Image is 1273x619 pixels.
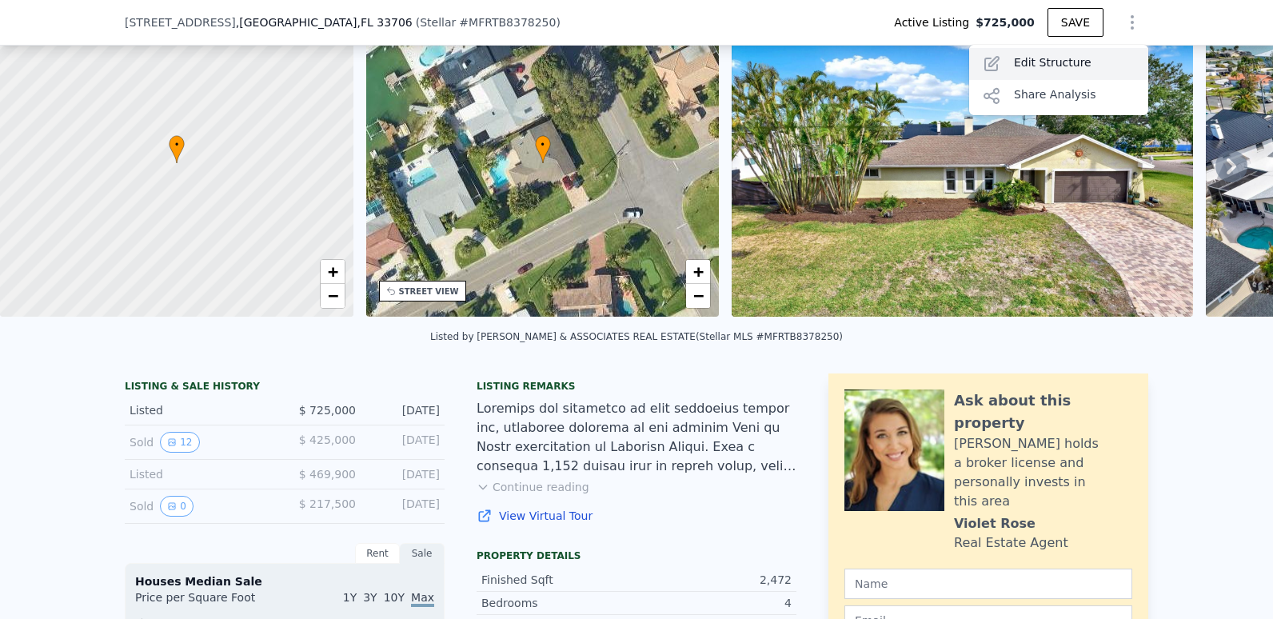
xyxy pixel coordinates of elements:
[686,260,710,284] a: Zoom in
[976,14,1035,30] span: $725,000
[481,595,636,611] div: Bedrooms
[732,10,1192,317] img: Sale: 148216090 Parcel: 54591787
[160,432,199,453] button: View historical data
[125,14,236,30] span: [STREET_ADDRESS]
[411,591,434,607] span: Max
[477,380,796,393] div: Listing remarks
[130,496,272,517] div: Sold
[477,479,589,495] button: Continue reading
[954,533,1068,553] div: Real Estate Agent
[477,549,796,562] div: Property details
[636,595,792,611] div: 4
[369,466,440,482] div: [DATE]
[686,284,710,308] a: Zoom out
[160,496,194,517] button: View historical data
[430,331,843,342] div: Listed by [PERSON_NAME] & ASSOCIATES REAL ESTATE (Stellar MLS #MFRTB8378250)
[130,466,272,482] div: Listed
[693,262,704,282] span: +
[400,543,445,564] div: Sale
[363,591,377,604] span: 3Y
[321,260,345,284] a: Zoom in
[969,45,1148,115] div: Show Options
[299,433,356,446] span: $ 425,000
[535,138,551,152] span: •
[125,380,445,396] div: LISTING & SALE HISTORY
[969,48,1148,80] div: Edit Structure
[693,286,704,306] span: −
[420,16,456,29] span: Stellar
[236,14,413,30] span: , [GEOGRAPHIC_DATA]
[369,432,440,453] div: [DATE]
[343,591,357,604] span: 1Y
[299,497,356,510] span: $ 217,500
[894,14,976,30] span: Active Listing
[135,589,285,615] div: Price per Square Foot
[481,572,636,588] div: Finished Sqft
[954,389,1132,434] div: Ask about this property
[169,135,185,163] div: •
[416,14,561,30] div: ( )
[299,404,356,417] span: $ 725,000
[636,572,792,588] div: 2,472
[169,138,185,152] span: •
[355,543,400,564] div: Rent
[321,284,345,308] a: Zoom out
[477,508,796,524] a: View Virtual Tour
[299,468,356,481] span: $ 469,900
[969,80,1148,112] div: Share Analysis
[1048,8,1103,37] button: SAVE
[535,135,551,163] div: •
[1116,6,1148,38] button: Show Options
[844,569,1132,599] input: Name
[399,286,459,298] div: STREET VIEW
[384,591,405,604] span: 10Y
[477,399,796,476] div: Loremips dol sitametco ad elit seddoeius tempor inc, utlaboree dolorema al eni adminim Veni qu No...
[369,496,440,517] div: [DATE]
[135,573,434,589] div: Houses Median Sale
[130,402,272,418] div: Listed
[327,262,337,282] span: +
[954,514,1036,533] div: Violet Rose
[357,16,412,29] span: , FL 33706
[369,402,440,418] div: [DATE]
[327,286,337,306] span: −
[130,432,272,453] div: Sold
[459,16,556,29] span: # MFRTB8378250
[954,434,1132,511] div: [PERSON_NAME] holds a broker license and personally invests in this area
